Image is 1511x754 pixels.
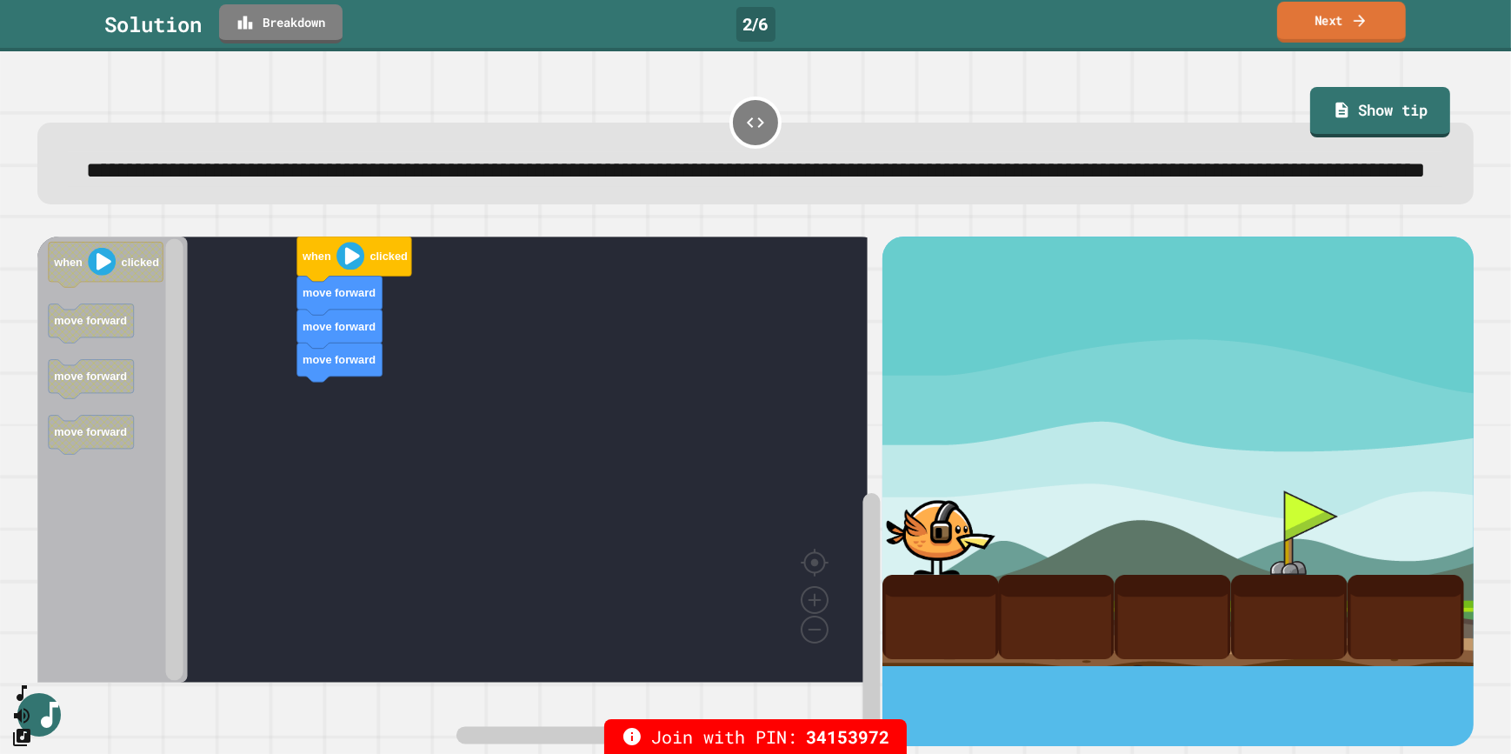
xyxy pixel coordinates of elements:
span: 34153972 [806,724,889,750]
text: move forward [303,286,376,299]
text: move forward [55,425,128,438]
div: Solution [104,9,202,40]
button: Change Music [11,726,32,748]
a: Show tip [1310,87,1451,137]
div: 2 / 6 [736,7,775,42]
text: clicked [122,256,159,269]
text: move forward [55,314,128,327]
text: clicked [370,250,408,263]
button: Mute music [11,704,32,726]
text: move forward [303,353,376,366]
button: SpeedDial basic example [11,683,32,704]
a: Next [1277,2,1406,43]
text: move forward [303,320,376,333]
div: Blockly Workspace [37,237,882,746]
text: move forward [55,370,128,383]
a: Breakdown [219,4,343,43]
text: when [303,250,332,263]
div: Join with PIN: [604,719,907,754]
text: when [54,256,83,269]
